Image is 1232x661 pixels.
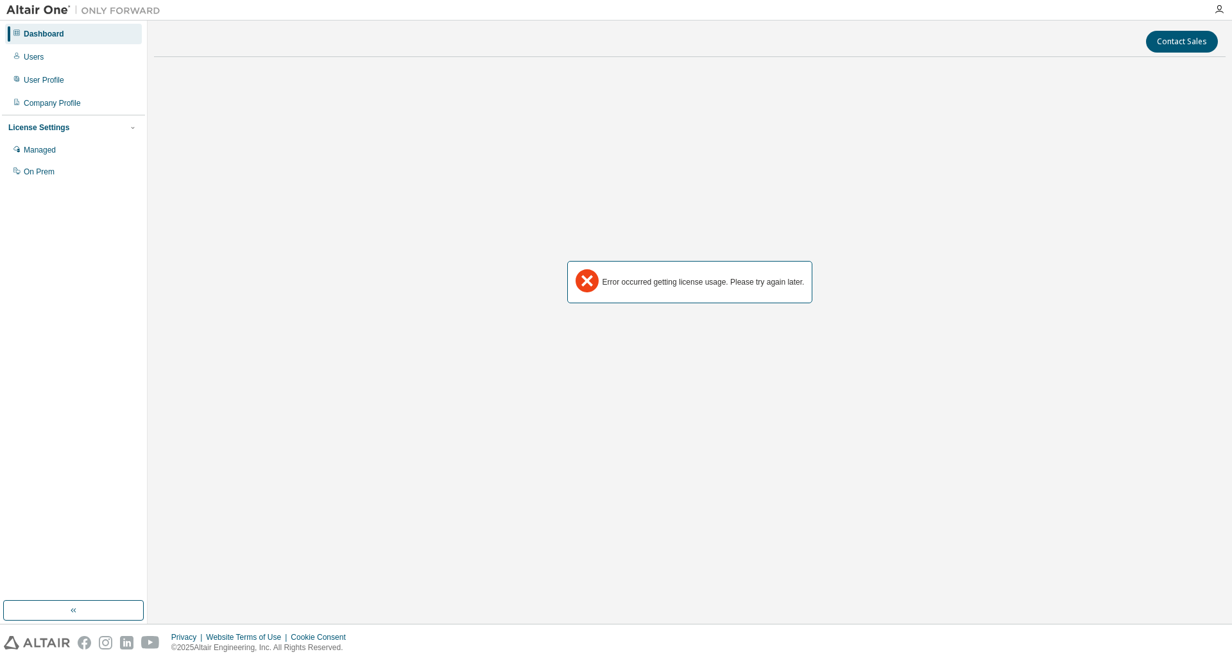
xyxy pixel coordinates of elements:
img: linkedin.svg [120,636,133,649]
button: Contact Sales [1146,31,1218,53]
div: Error occurred getting license usage. Please try again later. [603,277,805,287]
div: Cookie Consent [291,632,353,642]
div: User Profile [24,75,64,85]
div: Website Terms of Use [206,632,291,642]
div: Company Profile [24,98,81,108]
div: Managed [24,145,56,155]
div: Privacy [171,632,206,642]
div: Users [24,52,44,62]
img: Altair One [6,4,167,17]
div: Dashboard [24,29,64,39]
img: youtube.svg [141,636,160,649]
p: © 2025 Altair Engineering, Inc. All Rights Reserved. [171,642,354,653]
img: facebook.svg [78,636,91,649]
img: instagram.svg [99,636,112,649]
div: License Settings [8,122,69,133]
img: altair_logo.svg [4,636,70,649]
div: On Prem [24,167,55,177]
